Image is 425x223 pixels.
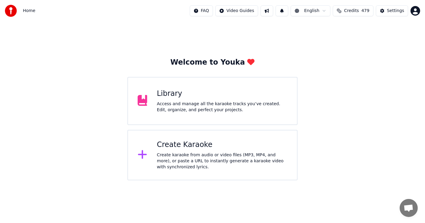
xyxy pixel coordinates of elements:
[170,58,255,67] div: Welcome to Youka
[333,5,373,16] button: Credits479
[157,89,287,99] div: Library
[23,8,35,14] nav: breadcrumb
[376,5,408,16] button: Settings
[190,5,213,16] button: FAQ
[5,5,17,17] img: youka
[157,101,287,113] div: Access and manage all the karaoke tracks you’ve created. Edit, organize, and perfect your projects.
[344,8,359,14] span: Credits
[400,199,418,217] a: Open chat
[361,8,370,14] span: 479
[157,140,287,150] div: Create Karaoke
[157,152,287,170] div: Create karaoke from audio or video files (MP3, MP4, and more), or paste a URL to instantly genera...
[387,8,404,14] div: Settings
[23,8,35,14] span: Home
[215,5,258,16] button: Video Guides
